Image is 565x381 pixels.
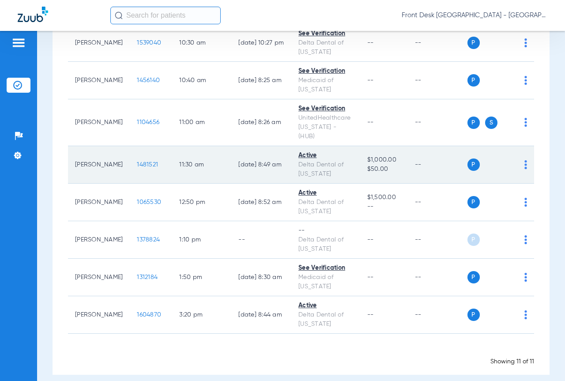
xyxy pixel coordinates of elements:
div: Active [298,151,353,160]
td: -- [408,146,467,184]
img: Zuub Logo [18,7,48,22]
span: P [467,196,480,208]
img: group-dot-blue.svg [524,235,527,244]
td: [PERSON_NAME] [68,24,130,62]
span: -- [367,40,374,46]
div: Active [298,189,353,198]
img: Search Icon [115,11,123,19]
div: Delta Dental of [US_STATE] [298,160,353,179]
span: 1104656 [137,119,159,125]
td: -- [408,184,467,221]
td: [DATE] 8:52 AM [231,184,291,221]
img: group-dot-blue.svg [524,273,527,282]
span: -- [367,237,374,243]
span: P [467,271,480,283]
div: Active [298,301,353,310]
span: Front Desk [GEOGRAPHIC_DATA] - [GEOGRAPHIC_DATA] | My Community Dental Centers [402,11,547,20]
span: 1481521 [137,162,158,168]
td: 10:30 AM [172,24,231,62]
td: -- [231,221,291,259]
span: P [467,309,480,321]
td: 10:40 AM [172,62,231,99]
td: [PERSON_NAME] [68,259,130,296]
span: P [467,74,480,87]
td: 1:10 PM [172,221,231,259]
td: [PERSON_NAME] [68,62,130,99]
td: -- [408,24,467,62]
div: UnitedHealthcare [US_STATE] - (HUB) [298,113,353,141]
td: [PERSON_NAME] [68,221,130,259]
span: -- [367,312,374,318]
span: 1378824 [137,237,160,243]
td: [DATE] 8:49 AM [231,146,291,184]
div: Delta Dental of [US_STATE] [298,235,353,254]
img: group-dot-blue.svg [524,76,527,85]
div: Delta Dental of [US_STATE] [298,198,353,216]
td: [DATE] 8:30 AM [231,259,291,296]
td: [DATE] 8:26 AM [231,99,291,146]
img: group-dot-blue.svg [524,38,527,47]
span: 1312184 [137,274,158,280]
span: $1,000.00 [367,155,401,165]
td: -- [408,221,467,259]
td: [DATE] 8:44 AM [231,296,291,334]
span: Showing 11 of 11 [490,358,534,365]
div: Medicaid of [US_STATE] [298,76,353,94]
div: Medicaid of [US_STATE] [298,273,353,291]
img: group-dot-blue.svg [524,310,527,319]
span: -- [367,119,374,125]
div: Delta Dental of [US_STATE] [298,310,353,329]
td: [PERSON_NAME] [68,146,130,184]
img: group-dot-blue.svg [524,198,527,207]
td: [PERSON_NAME] [68,296,130,334]
td: [PERSON_NAME] [68,99,130,146]
span: P [467,117,480,129]
span: -- [367,274,374,280]
td: -- [408,62,467,99]
td: 12:50 PM [172,184,231,221]
td: -- [408,296,467,334]
div: Delta Dental of [US_STATE] [298,38,353,57]
div: See Verification [298,104,353,113]
td: -- [408,99,467,146]
img: hamburger-icon [11,38,26,48]
span: $1,500.00 [367,193,401,202]
div: See Verification [298,67,353,76]
div: See Verification [298,29,353,38]
span: 1456140 [137,77,160,83]
span: P [467,37,480,49]
span: 1604870 [137,312,161,318]
span: $50.00 [367,165,401,174]
div: See Verification [298,264,353,273]
span: P [467,158,480,171]
td: [DATE] 10:27 PM [231,24,291,62]
span: 1065530 [137,199,161,205]
img: group-dot-blue.svg [524,160,527,169]
td: 11:30 AM [172,146,231,184]
td: -- [408,259,467,296]
iframe: Chat Widget [521,339,565,381]
td: 11:00 AM [172,99,231,146]
input: Search for patients [110,7,221,24]
span: S [485,117,497,129]
td: [PERSON_NAME] [68,184,130,221]
span: 1539040 [137,40,161,46]
span: -- [367,202,401,211]
td: 1:50 PM [172,259,231,296]
td: [DATE] 8:25 AM [231,62,291,99]
div: -- [298,226,353,235]
td: 3:20 PM [172,296,231,334]
img: group-dot-blue.svg [524,118,527,127]
span: -- [367,77,374,83]
span: P [467,234,480,246]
